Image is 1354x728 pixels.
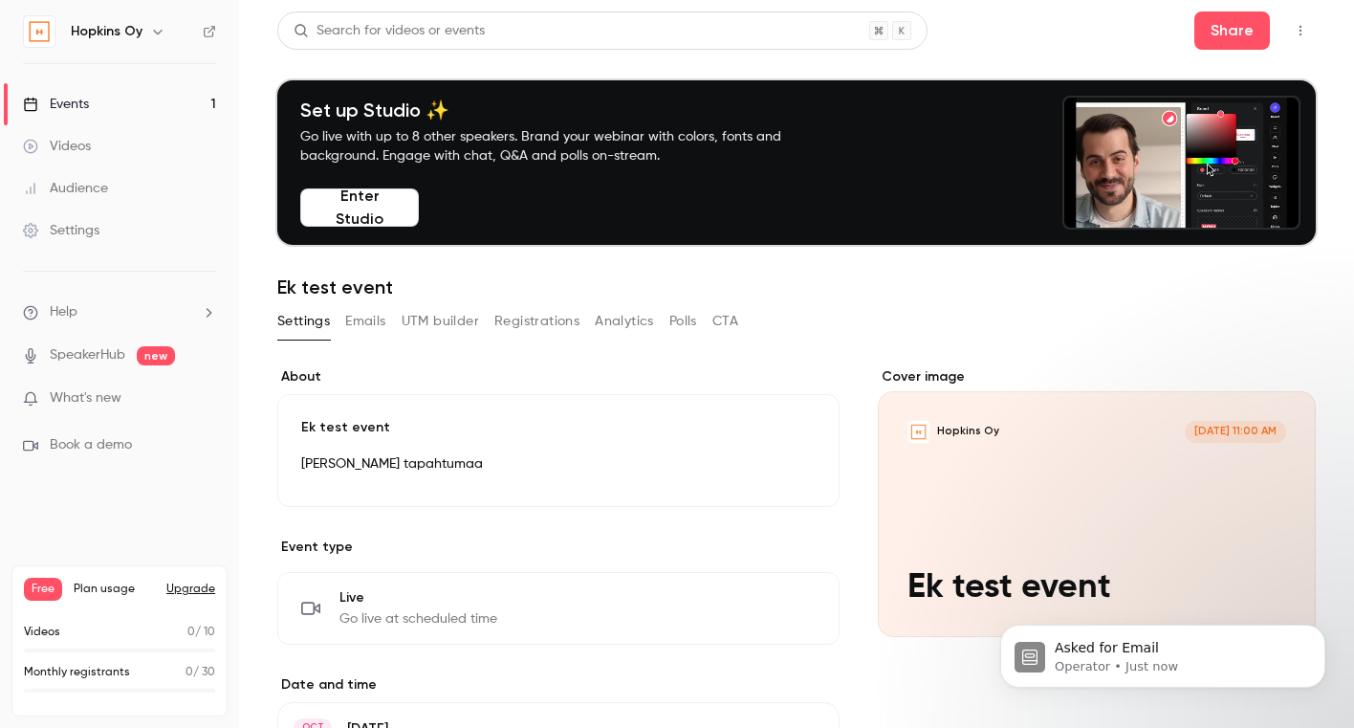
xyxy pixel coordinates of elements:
[23,137,91,156] div: Videos
[71,22,142,41] h6: Hopkins Oy
[187,627,195,638] span: 0
[300,188,419,227] button: Enter Studio
[74,582,155,597] span: Plan usage
[24,16,55,47] img: Hopkins Oy
[23,221,99,240] div: Settings
[277,276,1316,298] h1: Ek test event
[50,388,121,408] span: What's new
[712,306,738,337] button: CTA
[595,306,654,337] button: Analytics
[50,345,125,365] a: SpeakerHub
[277,306,330,337] button: Settings
[878,367,1316,386] label: Cover image
[187,624,215,641] p: / 10
[24,578,62,601] span: Free
[402,306,479,337] button: UTM builder
[1194,11,1270,50] button: Share
[972,585,1354,718] iframe: Intercom notifications message
[300,127,826,165] p: Go live with up to 8 other speakers. Brand your webinar with colors, fonts and background. Engage...
[301,418,816,437] p: Ek test event
[277,675,840,695] label: Date and time
[277,367,840,386] label: About
[186,667,193,678] span: 0
[294,21,485,41] div: Search for videos or events
[24,624,60,641] p: Videos
[301,452,816,475] p: [PERSON_NAME] tapahtumaa
[277,538,840,557] p: Event type
[300,99,826,121] h4: Set up Studio ✨
[50,435,132,455] span: Book a demo
[24,664,130,681] p: Monthly registrants
[50,302,77,322] span: Help
[345,306,385,337] button: Emails
[23,95,89,114] div: Events
[878,367,1316,637] section: Cover image
[339,588,497,607] span: Live
[669,306,697,337] button: Polls
[137,346,175,365] span: new
[23,179,108,198] div: Audience
[339,609,497,629] span: Go live at scheduled time
[494,306,579,337] button: Registrations
[186,664,215,681] p: / 30
[23,302,216,322] li: help-dropdown-opener
[166,582,215,597] button: Upgrade
[193,390,216,408] iframe: Noticeable Trigger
